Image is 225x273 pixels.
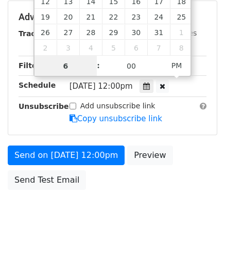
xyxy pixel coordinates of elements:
[125,24,147,40] span: October 30, 2025
[147,40,170,55] span: November 7, 2025
[19,11,206,23] h5: Advanced
[57,24,79,40] span: October 27, 2025
[79,24,102,40] span: October 28, 2025
[147,9,170,24] span: October 24, 2025
[100,56,163,76] input: Minute
[57,40,79,55] span: November 3, 2025
[70,82,133,91] span: [DATE] 12:00pm
[19,81,56,89] strong: Schedule
[170,40,193,55] span: November 8, 2025
[163,55,191,76] span: Click to toggle
[80,101,155,111] label: Add unsubscribe link
[170,24,193,40] span: November 1, 2025
[102,40,125,55] span: November 5, 2025
[19,29,53,38] strong: Tracking
[19,61,45,70] strong: Filters
[127,146,172,165] a: Preview
[34,40,57,55] span: November 2, 2025
[8,170,86,190] a: Send Test Email
[97,55,100,76] span: :
[102,9,125,24] span: October 22, 2025
[174,223,225,273] iframe: Chat Widget
[70,114,162,123] a: Copy unsubscribe link
[34,24,57,40] span: October 26, 2025
[170,9,193,24] span: October 25, 2025
[8,146,125,165] a: Send on [DATE] 12:00pm
[19,102,69,110] strong: Unsubscribe
[102,24,125,40] span: October 29, 2025
[79,40,102,55] span: November 4, 2025
[125,9,147,24] span: October 23, 2025
[125,40,147,55] span: November 6, 2025
[147,24,170,40] span: October 31, 2025
[34,9,57,24] span: October 19, 2025
[79,9,102,24] span: October 21, 2025
[57,9,79,24] span: October 20, 2025
[34,56,97,76] input: Hour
